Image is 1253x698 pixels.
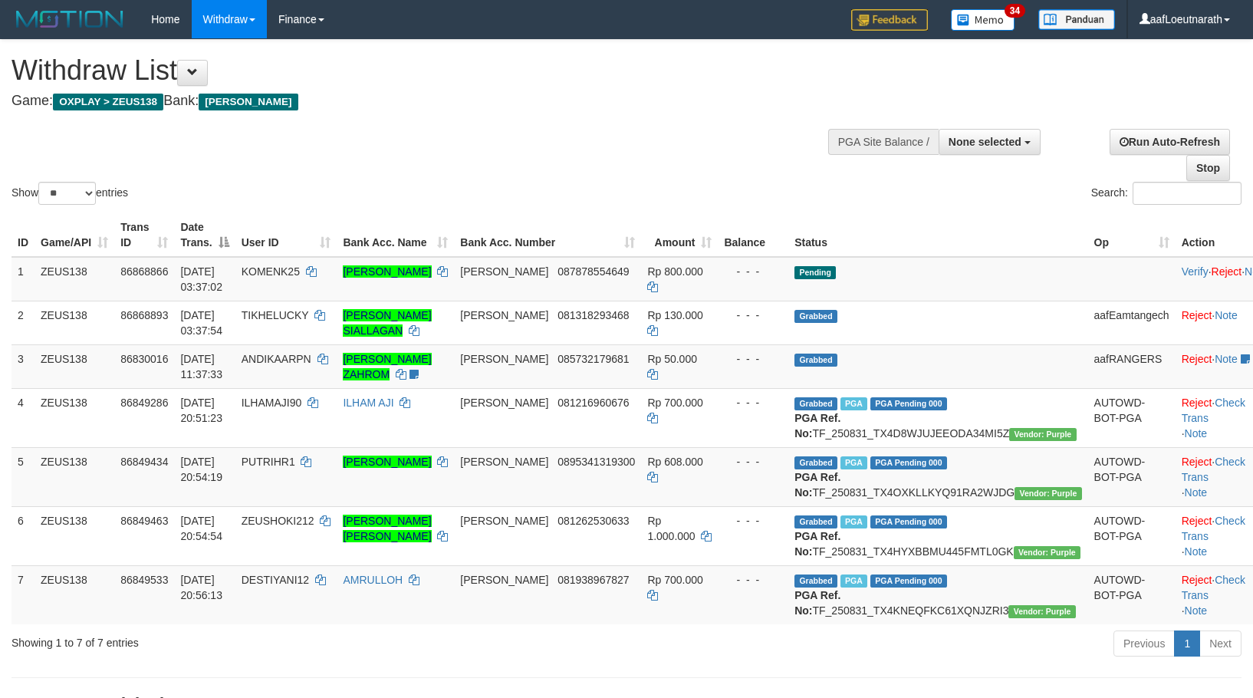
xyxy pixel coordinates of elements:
[1182,397,1245,424] a: Check Trans
[343,574,403,586] a: AMRULLOH
[557,515,629,527] span: Copy 081262530633 to clipboard
[35,506,114,565] td: ZEUS138
[840,575,867,588] span: Marked by aafRornrotha
[1008,605,1075,618] span: Vendor URL: https://trx4.1velocity.biz
[180,265,222,293] span: [DATE] 03:37:02
[35,344,114,388] td: ZEUS138
[557,309,629,321] span: Copy 081318293468 to clipboard
[870,456,947,469] span: PGA Pending
[1212,265,1242,278] a: Reject
[794,266,836,279] span: Pending
[12,506,35,565] td: 6
[794,456,837,469] span: Grabbed
[35,213,114,257] th: Game/API: activate to sort column ascending
[1182,397,1212,409] a: Reject
[180,353,222,380] span: [DATE] 11:37:33
[557,353,629,365] span: Copy 085732179681 to clipboard
[1182,309,1212,321] a: Reject
[1088,506,1176,565] td: AUTOWD-BOT-PGA
[235,213,337,257] th: User ID: activate to sort column ascending
[1005,4,1025,18] span: 34
[1133,182,1241,205] input: Search:
[641,213,718,257] th: Amount: activate to sort column ascending
[788,565,1087,624] td: TF_250831_TX4KNEQFKC61XQNJZRI3
[460,456,548,468] span: [PERSON_NAME]
[1185,486,1208,499] a: Note
[647,353,697,365] span: Rp 50.000
[1215,309,1238,321] a: Note
[840,397,867,410] span: Marked by aafRornrotha
[718,213,788,257] th: Balance
[343,309,431,337] a: [PERSON_NAME] SIALLAGAN
[647,515,695,542] span: Rp 1.000.000
[851,9,928,31] img: Feedback.jpg
[12,629,511,650] div: Showing 1 to 7 of 7 entries
[557,397,629,409] span: Copy 081216960676 to clipboard
[343,265,431,278] a: [PERSON_NAME]
[460,397,548,409] span: [PERSON_NAME]
[1113,631,1175,657] a: Previous
[1009,428,1076,441] span: Vendor URL: https://trx4.1velocity.biz
[647,397,702,409] span: Rp 700.000
[114,213,174,257] th: Trans ID: activate to sort column ascending
[840,456,867,469] span: Marked by aafRornrotha
[724,308,782,323] div: - - -
[343,456,431,468] a: [PERSON_NAME]
[1182,574,1245,601] a: Check Trans
[174,213,235,257] th: Date Trans.: activate to sort column descending
[1182,265,1209,278] a: Verify
[120,397,168,409] span: 86849286
[12,565,35,624] td: 7
[1182,515,1245,542] a: Check Trans
[1185,427,1208,440] a: Note
[724,572,782,588] div: - - -
[12,213,35,257] th: ID
[724,513,782,528] div: - - -
[120,574,168,586] span: 86849533
[1182,353,1212,365] a: Reject
[794,310,837,323] span: Grabbed
[1185,604,1208,617] a: Note
[788,447,1087,506] td: TF_250831_TX4OXKLLKYQ91RA2WJDG
[180,456,222,483] span: [DATE] 20:54:19
[242,456,295,468] span: PUTRIHR1
[1174,631,1200,657] a: 1
[794,515,837,528] span: Grabbed
[35,565,114,624] td: ZEUS138
[557,265,629,278] span: Copy 087878554649 to clipboard
[1088,213,1176,257] th: Op: activate to sort column ascending
[120,456,168,468] span: 86849434
[38,182,96,205] select: Showentries
[1088,388,1176,447] td: AUTOWD-BOT-PGA
[343,353,431,380] a: [PERSON_NAME] ZAHROM
[788,213,1087,257] th: Status
[343,515,431,542] a: [PERSON_NAME] [PERSON_NAME]
[12,55,820,86] h1: Withdraw List
[840,515,867,528] span: Marked by aafRornrotha
[1088,301,1176,344] td: aafEamtangech
[12,94,820,109] h4: Game: Bank:
[53,94,163,110] span: OXPLAY > ZEUS138
[35,257,114,301] td: ZEUS138
[12,8,128,31] img: MOTION_logo.png
[1088,565,1176,624] td: AUTOWD-BOT-PGA
[647,574,702,586] span: Rp 700.000
[1015,487,1081,500] span: Vendor URL: https://trx4.1velocity.biz
[180,309,222,337] span: [DATE] 03:37:54
[794,471,840,499] b: PGA Ref. No:
[12,388,35,447] td: 4
[242,309,309,321] span: TIKHELUCKY
[870,397,947,410] span: PGA Pending
[12,344,35,388] td: 3
[724,395,782,410] div: - - -
[828,129,939,155] div: PGA Site Balance /
[788,506,1087,565] td: TF_250831_TX4HYXBBMU445FMTL0GK
[180,397,222,424] span: [DATE] 20:51:23
[724,454,782,469] div: - - -
[557,574,629,586] span: Copy 081938967827 to clipboard
[1182,456,1212,468] a: Reject
[1199,631,1241,657] a: Next
[788,388,1087,447] td: TF_250831_TX4D8WJUJEEODA34MI5Z
[120,353,168,365] span: 86830016
[939,129,1041,155] button: None selected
